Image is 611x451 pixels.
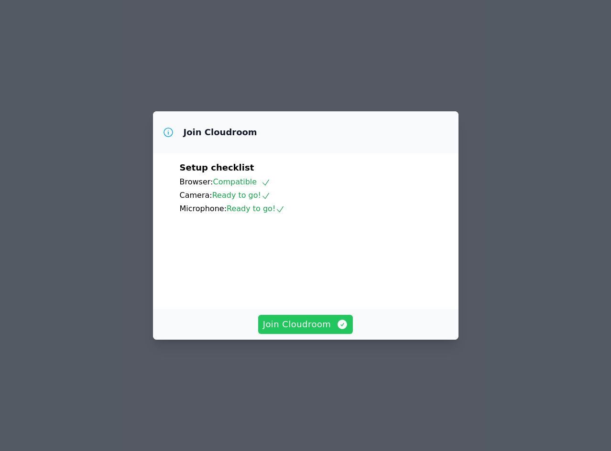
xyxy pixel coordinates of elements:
span: Camera: [180,191,212,200]
span: Ready to go! [227,204,285,213]
span: Browser: [180,177,213,186]
button: Join Cloudroom [258,315,353,334]
span: Compatible [213,177,271,186]
span: Ready to go! [212,191,271,200]
span: Microphone: [180,204,227,213]
span: Setup checklist [180,162,254,172]
span: Join Cloudroom [263,318,349,331]
h3: Join Cloudroom [184,127,257,138]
